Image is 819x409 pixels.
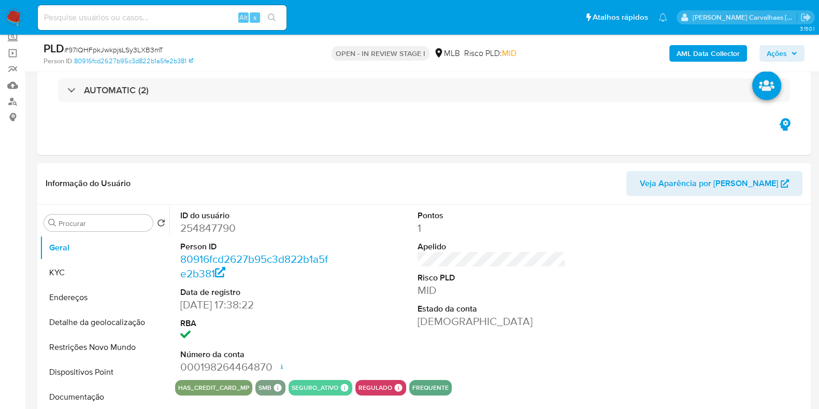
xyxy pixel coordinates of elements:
button: KYC [40,260,169,285]
button: Veja Aparência por [PERSON_NAME] [626,171,802,196]
p: OPEN - IN REVIEW STAGE I [332,46,429,61]
button: Geral [40,235,169,260]
h3: AUTOMATIC (2) [84,84,149,96]
button: has_credit_card_mp [178,386,249,390]
button: frequente [412,386,449,390]
div: AUTOMATIC (2) [58,78,790,102]
b: PLD [44,40,64,57]
dd: [DATE] 17:38:22 [180,298,328,312]
dd: [DEMOGRAPHIC_DATA] [418,314,566,329]
dd: 1 [418,221,566,235]
span: Atalhos rápidos [593,12,648,23]
dt: RBA [180,318,328,329]
button: Endereços [40,285,169,310]
dt: Risco PLD [418,272,566,284]
button: seguro_ativo [292,386,338,390]
button: Retornar ao pedido padrão [157,219,165,230]
a: Notificações [658,13,667,22]
dd: MID [418,283,566,298]
dt: Apelido [418,241,566,252]
dd: 254847790 [180,221,328,235]
span: MID [502,47,516,59]
input: Pesquise usuários ou casos... [38,11,286,24]
button: Detalhe da geolocalização [40,310,169,335]
dd: 000198264464870 [180,360,328,374]
button: search-icon [261,10,282,25]
dt: Person ID [180,241,328,252]
span: Veja Aparência por [PERSON_NAME] [640,171,778,196]
button: smb [258,386,271,390]
span: Risco PLD: [464,48,516,59]
dt: Pontos [418,210,566,221]
button: AML Data Collector [669,45,747,62]
span: 3.150.1 [799,24,814,33]
span: Alt [239,12,248,22]
p: sara.carvalhaes@mercadopago.com.br [693,12,797,22]
dt: ID do usuário [180,210,328,221]
dt: Estado da conta [418,303,566,315]
b: Person ID [44,57,72,66]
b: AML Data Collector [677,45,740,62]
input: Procurar [59,219,149,228]
a: 80916fcd2627b95c3d822b1a5fe2b381 [180,251,328,281]
h1: Informação do Usuário [46,178,131,189]
button: Ações [759,45,804,62]
div: MLB [434,48,460,59]
dt: Número da conta [180,349,328,360]
button: regulado [358,386,392,390]
span: Ações [767,45,787,62]
span: s [253,12,256,22]
span: # 97lQHFpkJwkpjsLSy3LXB3mT [64,45,163,55]
button: Restrições Novo Mundo [40,335,169,360]
button: Procurar [48,219,56,227]
dt: Data de registro [180,287,328,298]
a: Sair [800,12,811,23]
button: Dispositivos Point [40,360,169,385]
a: 80916fcd2627b95c3d822b1a5fe2b381 [74,57,193,66]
